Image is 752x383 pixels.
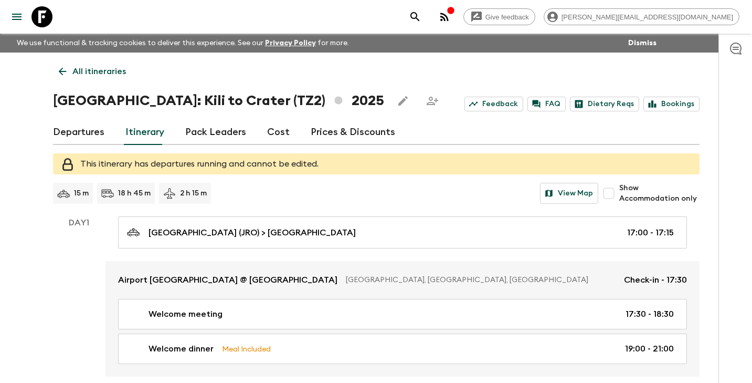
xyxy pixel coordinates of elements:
[118,299,687,329] a: Welcome meeting17:30 - 18:30
[53,120,104,145] a: Departures
[527,97,566,111] a: FAQ
[149,308,223,320] p: Welcome meeting
[118,188,151,199] p: 18 h 45 m
[626,36,659,50] button: Dismiss
[556,13,739,21] span: [PERSON_NAME][EMAIL_ADDRESS][DOMAIN_NAME]
[643,97,700,111] a: Bookings
[405,6,426,27] button: search adventures
[464,97,523,111] a: Feedback
[422,90,443,111] span: Share this itinerary
[346,275,616,285] p: [GEOGRAPHIC_DATA], [GEOGRAPHIC_DATA], [GEOGRAPHIC_DATA]
[53,90,384,111] h1: [GEOGRAPHIC_DATA]: Kili to Crater (TZ2) 2025
[267,120,290,145] a: Cost
[619,183,699,204] span: Show Accommodation only
[13,34,353,53] p: We use functional & tracking cookies to deliver this experience. See our for more.
[265,39,316,47] a: Privacy Policy
[222,343,271,355] p: Meal Included
[6,6,27,27] button: menu
[53,216,105,229] p: Day 1
[149,226,356,239] p: [GEOGRAPHIC_DATA] (JRO) > [GEOGRAPHIC_DATA]
[185,120,246,145] a: Pack Leaders
[105,261,700,299] a: Airport [GEOGRAPHIC_DATA] @ [GEOGRAPHIC_DATA][GEOGRAPHIC_DATA], [GEOGRAPHIC_DATA], [GEOGRAPHIC_DA...
[624,274,687,286] p: Check-in - 17:30
[180,188,207,199] p: 2 h 15 m
[627,226,674,239] p: 17:00 - 17:15
[540,183,598,204] button: View Map
[393,90,414,111] button: Edit this itinerary
[463,8,535,25] a: Give feedback
[544,8,739,25] div: [PERSON_NAME][EMAIL_ADDRESS][DOMAIN_NAME]
[118,216,687,249] a: [GEOGRAPHIC_DATA] (JRO) > [GEOGRAPHIC_DATA]17:00 - 17:15
[311,120,395,145] a: Prices & Discounts
[149,343,214,355] p: Welcome dinner
[53,61,132,82] a: All itineraries
[125,120,164,145] a: Itinerary
[74,188,89,199] p: 15 m
[625,343,674,355] p: 19:00 - 21:00
[72,65,126,78] p: All itineraries
[80,160,319,168] span: This itinerary has departures running and cannot be edited.
[480,13,535,21] span: Give feedback
[570,97,639,111] a: Dietary Reqs
[118,274,337,286] p: Airport [GEOGRAPHIC_DATA] @ [GEOGRAPHIC_DATA]
[118,334,687,364] a: Welcome dinnerMeal Included19:00 - 21:00
[626,308,674,320] p: 17:30 - 18:30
